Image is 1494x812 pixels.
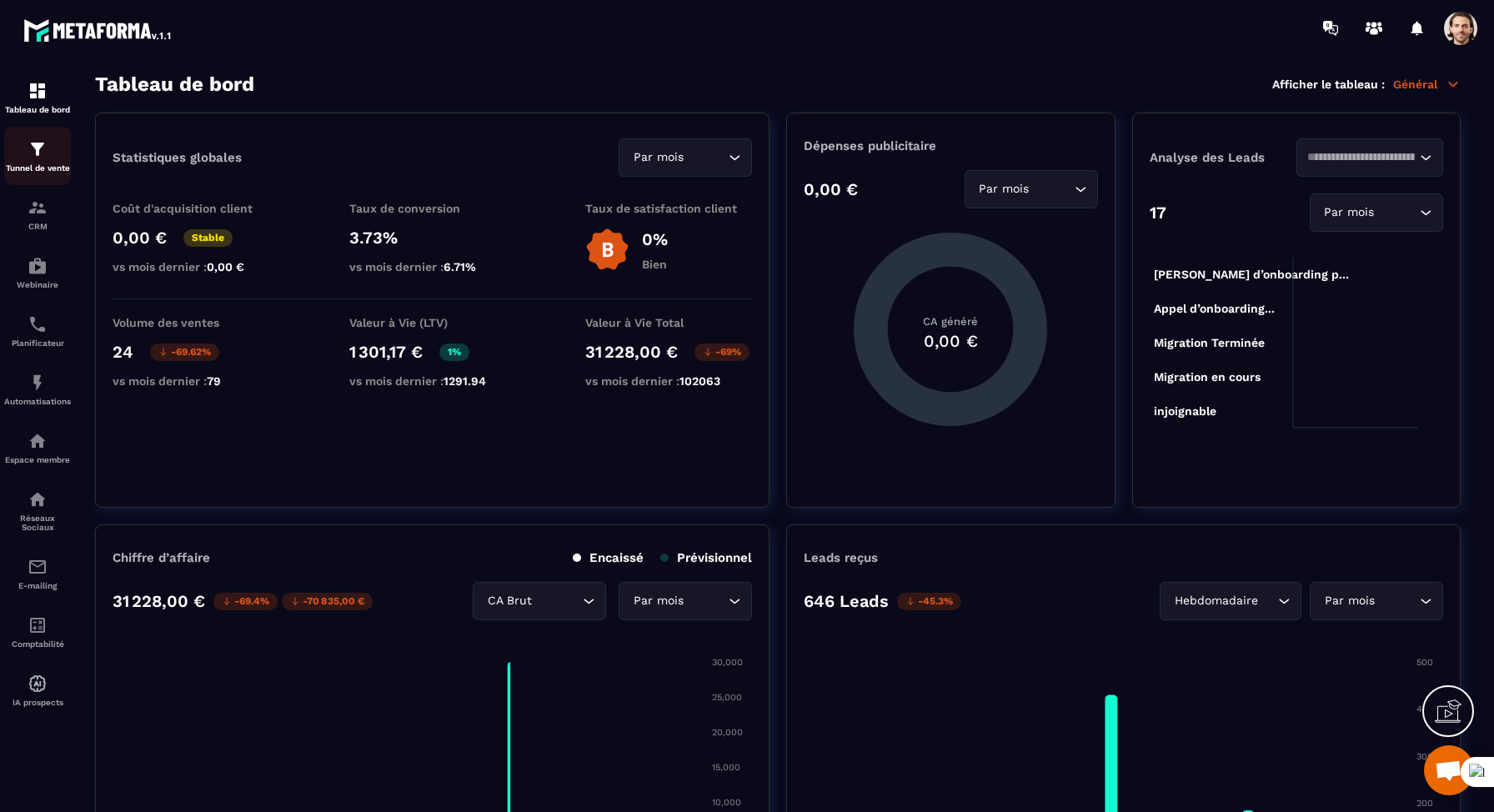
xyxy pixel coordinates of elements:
p: 0,00 € [113,228,167,248]
tspan: 20,000 [712,727,743,738]
p: vs mois dernier : [113,260,279,273]
tspan: Appel d’onboarding... [1153,302,1274,316]
a: formationformationTableau de bord [4,68,71,127]
span: Par mois [975,180,1033,198]
input: Search for option [1378,203,1416,222]
input: Search for option [535,592,579,610]
p: vs mois dernier : [113,374,279,388]
img: automations [28,256,48,276]
p: Tunnel de vente [4,163,71,173]
p: 1% [439,343,469,361]
p: Bien [642,258,668,271]
p: Planificateur [4,338,71,348]
p: 646 Leads [804,591,889,611]
span: CA Brut [484,592,535,610]
img: automations [28,674,48,694]
div: Search for option [1160,582,1301,620]
p: Espace membre [4,455,71,464]
span: 0,00 € [207,260,244,273]
p: -69% [694,343,750,361]
a: automationsautomationsWebinaire [4,243,71,302]
p: Stable [183,229,233,247]
a: emailemailE-mailing [4,544,71,603]
p: 24 [113,342,133,362]
p: Webinaire [4,280,71,289]
p: Analyse des Leads [1150,150,1296,165]
p: Valeur à Vie Total [585,316,752,329]
span: Par mois [629,592,687,610]
span: 1291.94 [444,374,486,388]
p: Automatisations [4,397,71,406]
p: Encaissé [573,550,644,565]
p: Statistiques globales [113,150,242,165]
img: scheduler [28,314,48,334]
img: accountant [28,615,48,635]
span: 102063 [679,374,720,388]
tspan: 200 [1416,798,1433,809]
span: Hebdomadaire [1171,592,1261,610]
input: Search for option [687,148,724,167]
a: Mở cuộc trò chuyện [1424,745,1474,795]
p: Afficher le tableau : [1272,78,1385,91]
tspan: injoignable [1153,404,1216,419]
span: Par mois [629,148,687,167]
div: Search for option [1310,582,1443,620]
p: Réseaux Sociaux [4,514,71,532]
p: Dépenses publicitaire [804,138,1097,153]
img: formation [28,139,48,159]
p: Taux de conversion [349,202,516,215]
img: automations [28,373,48,393]
span: Par mois [1321,592,1378,610]
p: IA prospects [4,698,71,707]
div: Search for option [965,170,1098,208]
p: vs mois dernier : [585,374,752,388]
tspan: Migration en cours [1153,370,1260,384]
p: Coût d'acquisition client [113,202,279,215]
tspan: Migration Terminée [1153,336,1264,350]
p: Volume des ventes [113,316,279,329]
a: formationformationCRM [4,185,71,243]
div: Search for option [619,138,752,177]
span: Par mois [1321,203,1378,222]
tspan: [PERSON_NAME] d’onboarding p... [1153,268,1348,282]
input: Search for option [1261,592,1274,610]
p: Chiffre d’affaire [113,550,210,565]
p: 1 301,17 € [349,342,423,362]
p: -70 835,00 € [282,593,373,610]
p: -69.4% [213,593,278,610]
p: Tableau de bord [4,105,71,114]
p: Leads reçus [804,550,878,565]
tspan: 300 [1416,751,1433,762]
p: vs mois dernier : [349,374,516,388]
img: b-badge-o.b3b20ee6.svg [585,228,629,272]
a: formationformationTunnel de vente [4,127,71,185]
div: Search for option [1296,138,1443,177]
p: Général [1393,77,1461,92]
p: 0% [642,229,668,249]
a: social-networksocial-networkRéseaux Sociaux [4,477,71,544]
h3: Tableau de bord [95,73,254,96]
img: email [28,557,48,577]
a: automationsautomationsEspace membre [4,419,71,477]
p: vs mois dernier : [349,260,516,273]
img: social-network [28,489,48,509]
tspan: 15,000 [712,762,740,773]
p: Taux de satisfaction client [585,202,752,215]
a: accountantaccountantComptabilité [4,603,71,661]
p: 31 228,00 € [585,342,678,362]
p: 17 [1150,203,1166,223]
img: formation [28,198,48,218]
img: formation [28,81,48,101]
p: 0,00 € [804,179,858,199]
p: Comptabilité [4,639,71,649]
input: Search for option [1378,592,1416,610]
input: Search for option [1307,148,1416,167]
span: 6.71% [444,260,476,273]
tspan: 25,000 [712,692,742,703]
p: E-mailing [4,581,71,590]
p: -45.3% [897,593,961,610]
input: Search for option [687,592,724,610]
input: Search for option [1033,180,1070,198]
div: Search for option [619,582,752,620]
tspan: 30,000 [712,657,743,668]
